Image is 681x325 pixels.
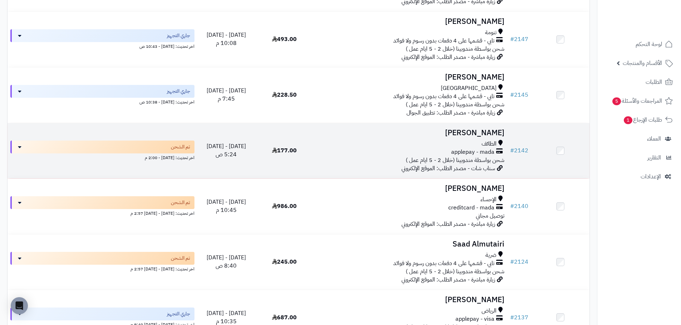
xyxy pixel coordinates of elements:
span: الأقسام والمنتجات [623,58,662,68]
a: #2124 [510,258,528,266]
span: تم الشحن [171,199,190,206]
a: المراجعات والأسئلة5 [602,92,677,110]
span: توصيل مجاني [476,212,504,220]
h3: [PERSON_NAME] [316,129,504,137]
span: 5 [612,97,621,105]
span: العملاء [647,134,661,144]
h3: [PERSON_NAME] [316,296,504,304]
span: زيارة مباشرة - مصدر الطلب: الموقع الإلكتروني [401,275,495,284]
span: شحن بواسطة مندوبينا (خلال 2 - 5 ايام عمل ) [406,45,504,53]
span: [DATE] - [DATE] 8:40 ص [207,253,246,270]
a: الإعدادات [602,168,677,185]
span: 228.50 [272,91,297,99]
div: اخر تحديث: [DATE] - 2:00 م [10,153,194,161]
span: [GEOGRAPHIC_DATA] [441,84,497,92]
div: اخر تحديث: [DATE] - 10:43 ص [10,42,194,50]
span: تابي - قسّمها على 4 دفعات بدون رسوم ولا فوائد [393,259,494,268]
span: زيارة مباشرة - مصدر الطلب: تطبيق الجوال [406,108,495,117]
span: شحن بواسطة مندوبينا (خلال 2 - 5 ايام عمل ) [406,100,504,109]
span: سناب شات - مصدر الطلب: الموقع الإلكتروني [401,164,495,173]
span: طلبات الإرجاع [623,115,662,125]
a: #2147 [510,35,528,44]
span: الطلبات [646,77,662,87]
span: تم الشحن [171,143,190,151]
span: الإعدادات [641,172,661,182]
span: زيارة مباشرة - مصدر الطلب: الموقع الإلكتروني [401,220,495,228]
span: 1 [624,116,632,124]
span: التقارير [647,153,661,163]
div: Open Intercom Messenger [11,297,28,314]
span: جاري التجهيز [167,310,190,318]
img: logo-2.png [632,19,674,34]
span: 986.00 [272,202,297,210]
h3: [PERSON_NAME] [316,184,504,193]
span: شحن بواسطة مندوبينا (خلال 2 - 5 ايام عمل ) [406,267,504,276]
a: #2140 [510,202,528,210]
span: تابي - قسّمها على 4 دفعات بدون رسوم ولا فوائد [393,37,494,45]
span: creditcard - mada [448,204,494,212]
span: 687.00 [272,313,297,322]
span: [DATE] - [DATE] 10:08 م [207,31,246,47]
span: [DATE] - [DATE] 5:24 ص [207,142,246,159]
span: المراجعات والأسئلة [612,96,662,106]
span: # [510,146,514,155]
span: الطائف [482,140,497,148]
span: جاري التجهيز [167,88,190,95]
span: # [510,313,514,322]
span: 245.00 [272,258,297,266]
a: الطلبات [602,73,677,91]
h3: [PERSON_NAME] [316,17,504,26]
span: لوحة التحكم [636,39,662,49]
a: #2137 [510,313,528,322]
h3: Saad Almutairi [316,240,504,248]
div: اخر تحديث: [DATE] - [DATE] 2:57 م [10,265,194,272]
span: [DATE] - [DATE] 7:45 م [207,86,246,103]
span: تم الشحن [171,255,190,262]
span: الرياض [482,307,497,315]
a: #2142 [510,146,528,155]
h3: [PERSON_NAME] [316,73,504,81]
span: زيارة مباشرة - مصدر الطلب: الموقع الإلكتروني [401,53,495,61]
span: 177.00 [272,146,297,155]
span: # [510,91,514,99]
a: العملاء [602,130,677,147]
span: [DATE] - [DATE] 10:45 م [207,198,246,214]
span: applepay - mada [451,148,494,156]
div: اخر تحديث: [DATE] - 10:38 ص [10,98,194,105]
span: applepay - visa [455,315,494,323]
span: شحن بواسطة مندوبينا (خلال 2 - 5 ايام عمل ) [406,156,504,164]
a: التقارير [602,149,677,166]
a: لوحة التحكم [602,36,677,53]
span: # [510,258,514,266]
span: تنومة [485,29,497,37]
span: جاري التجهيز [167,32,190,39]
span: 493.00 [272,35,297,44]
a: طلبات الإرجاع1 [602,111,677,128]
span: # [510,202,514,210]
span: # [510,35,514,44]
span: الإحساء [480,195,497,204]
a: #2145 [510,91,528,99]
div: اخر تحديث: [DATE] - [DATE] 2:57 م [10,209,194,217]
span: ضرية [485,251,497,259]
span: تابي - قسّمها على 4 دفعات بدون رسوم ولا فوائد [393,92,494,101]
